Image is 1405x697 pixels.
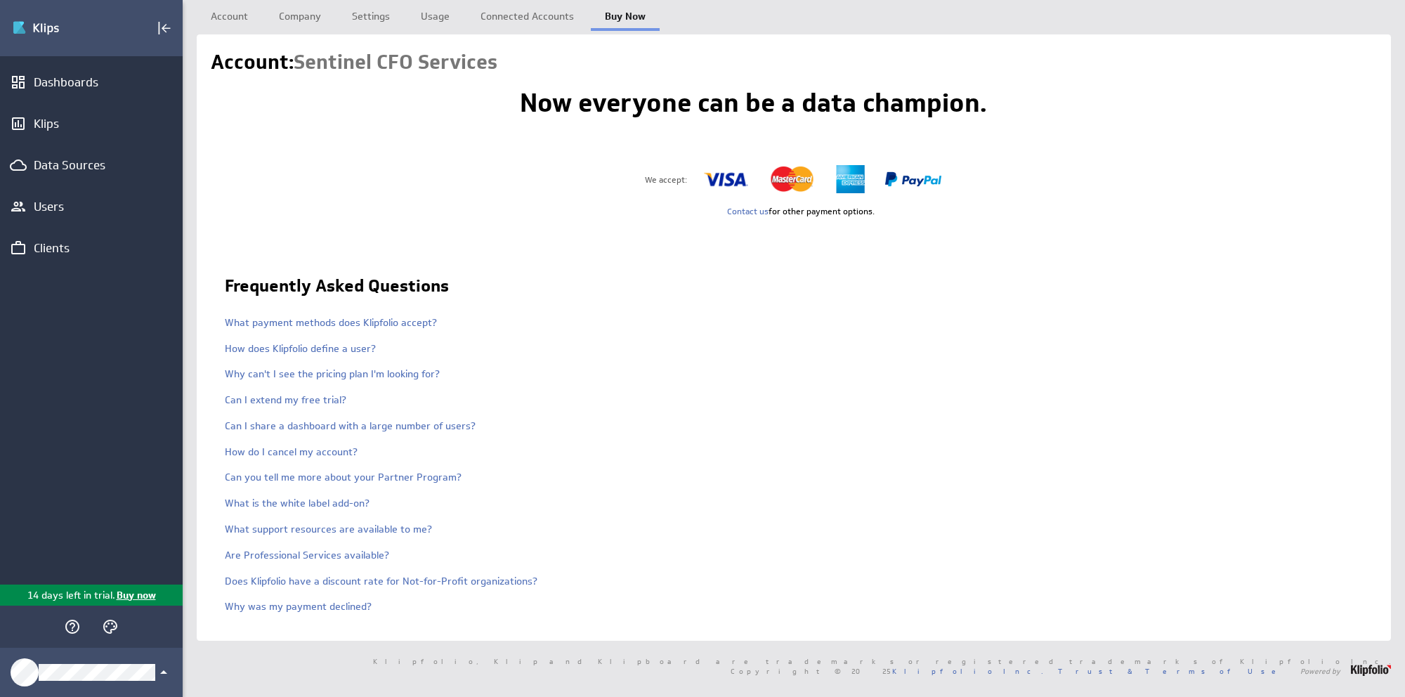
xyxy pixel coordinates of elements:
[225,497,370,509] a: What is the white label add-on?
[294,49,497,75] span: Sentinel CFO Services
[1300,667,1340,675] span: Powered by
[1351,665,1391,676] img: logo-footer.png
[12,17,110,39] img: Klipfolio klips logo
[12,17,110,39] div: Go to Dashboards
[373,658,1391,665] span: Klipfolio, Klip and Klipboard are trademarks or registered trademarks of Klipfolio Inc.
[34,116,149,131] div: Klips
[225,445,358,458] a: How do I cancel my account?
[211,48,497,77] h1: Account:
[27,588,115,603] p: 14 days left in trial.
[885,165,941,193] img: paypal-logo.png
[225,575,537,587] a: Does Klipfolio have a discount rate for Not-for-Profit organizations?
[731,667,1043,675] span: Copyright © 2025
[704,165,865,193] img: Visa, MasterCard, AMEX
[225,549,389,561] a: Are Professional Services available?
[225,600,372,613] a: Why was my payment declined?
[225,471,462,483] a: Can you tell me more about your Partner Program?
[60,615,84,639] div: Help
[34,74,149,90] div: Dashboards
[115,588,156,603] p: Buy now
[225,393,346,406] a: Can I extend my free trial?
[225,316,437,329] a: What payment methods does Klipfolio accept?
[225,367,440,380] a: Why can't I see the pricing plan I'm looking for?
[152,16,176,40] div: Collapse
[225,342,376,355] a: How does Klipfolio define a user?
[225,419,476,432] a: Can I share a dashboard with a large number of users?
[225,278,449,300] h2: Frequently Asked Questions
[645,176,687,184] div: We accept:
[98,615,122,639] div: Themes
[225,523,432,535] a: What support resources are available to me?
[34,199,149,214] div: Users
[1058,666,1286,676] a: Trust & Terms of Use
[727,205,769,216] a: Contact us
[225,207,1377,216] div: for other payment options.
[102,618,119,635] svg: Themes
[34,240,149,256] div: Clients
[892,666,1043,676] a: Klipfolio Inc.
[211,91,1297,116] h1: Now everyone can be a data champion.
[34,157,149,173] div: Data Sources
